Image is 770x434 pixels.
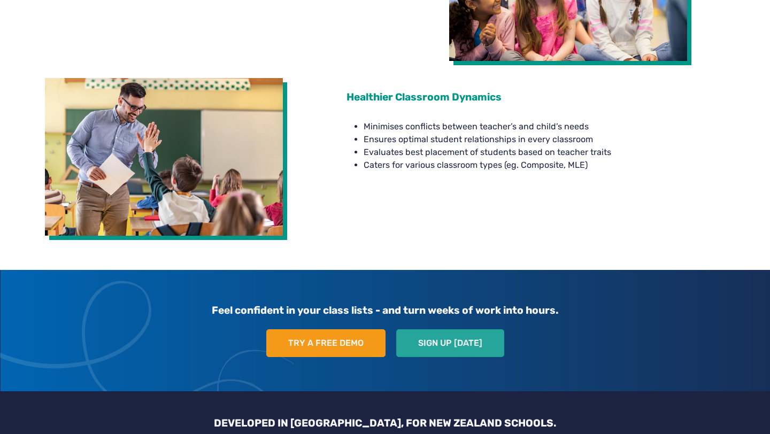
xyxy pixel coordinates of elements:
h3: Feel confident in your class lists - and turn weeks of work into hours. [45,296,725,325]
li: Ensures optimal student relationships in every classroom [364,133,712,146]
img: Teacher and student high fiving in classroom [45,78,283,236]
a: Sign up [DATE] [396,329,504,357]
h3: DEVELOPED IN [GEOGRAPHIC_DATA], FOR NEW ZEALAND SCHOOLS. [205,417,565,429]
li: Evaluates best placement of students based on teacher traits [364,146,712,159]
li: Caters for various classroom types (eg. Composite, MLE) [364,159,712,172]
h3: Healthier Classroom Dynamics [346,78,712,116]
li: Minimises conflicts between teacher’s and child’s needs [364,120,712,133]
a: Try a free demo [266,329,386,357]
